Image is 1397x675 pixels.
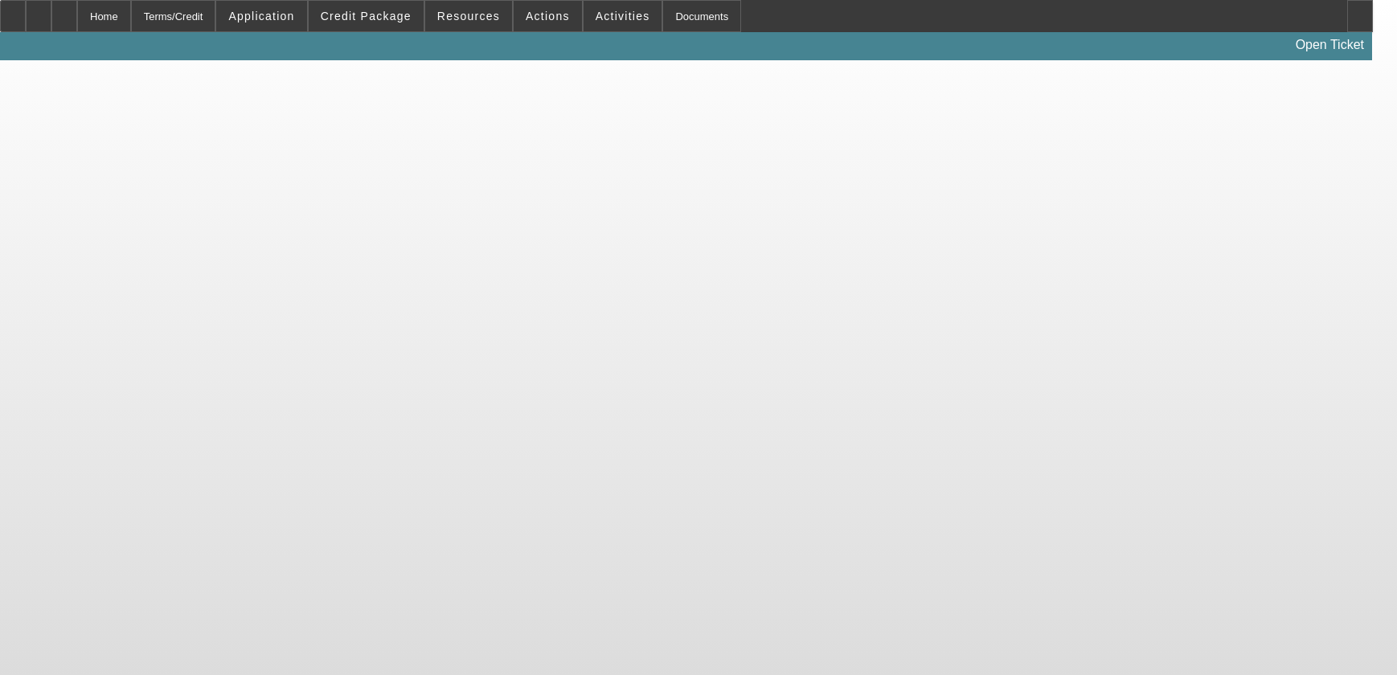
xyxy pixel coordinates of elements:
span: Credit Package [321,10,412,22]
button: Credit Package [309,1,424,31]
button: Actions [514,1,582,31]
span: Activities [596,10,650,22]
a: Open Ticket [1289,31,1370,59]
button: Activities [584,1,662,31]
button: Resources [425,1,512,31]
span: Resources [437,10,500,22]
span: Application [228,10,294,22]
button: Application [216,1,306,31]
span: Actions [526,10,570,22]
